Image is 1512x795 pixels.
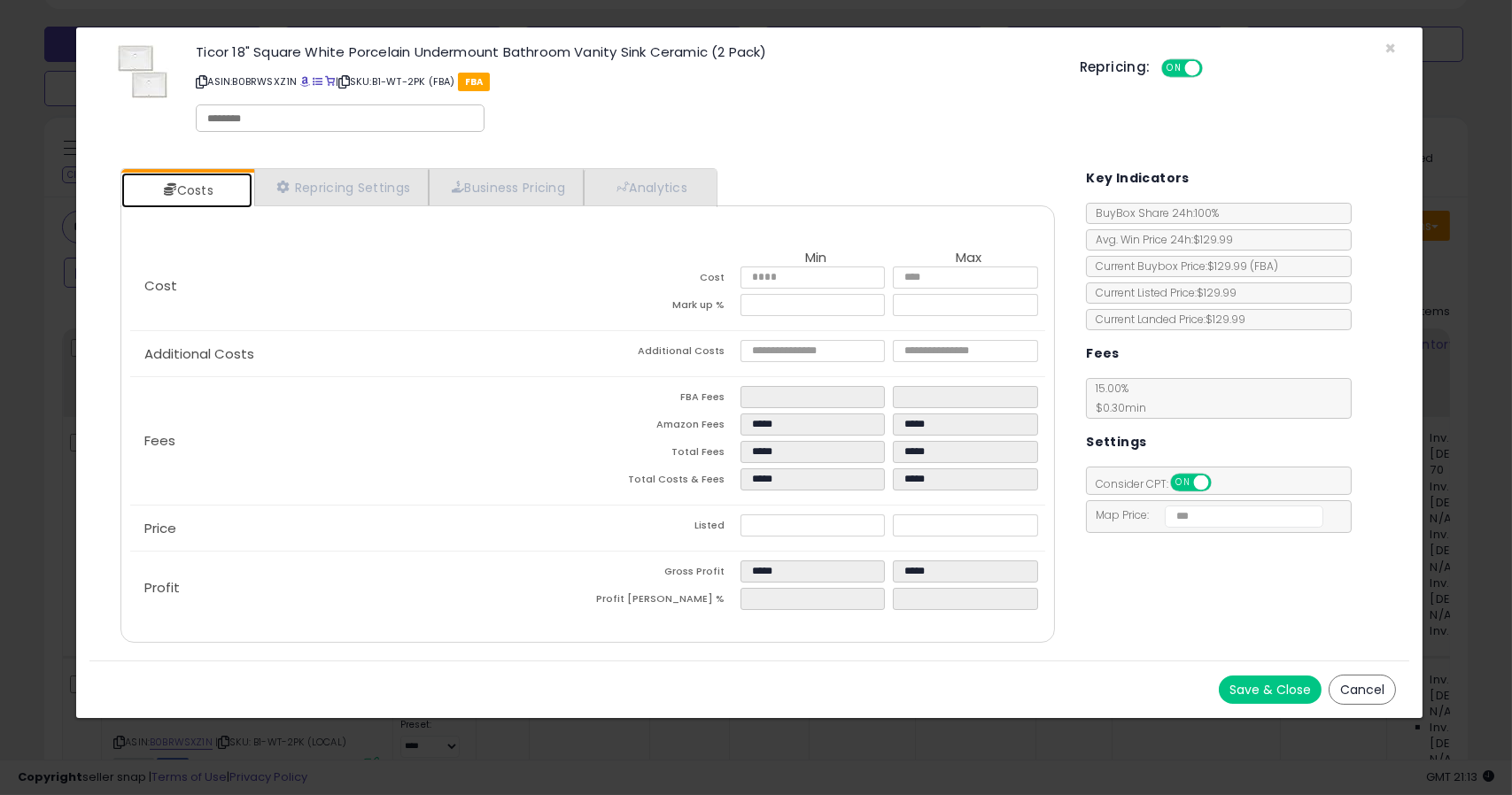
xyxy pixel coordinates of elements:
[587,514,740,542] td: Listed
[1199,61,1228,76] span: OFF
[587,588,740,615] td: Profit [PERSON_NAME] %
[893,251,1045,266] th: Max
[116,45,169,98] img: 21gr1uRnKDL._SL60_.jpg
[1086,167,1190,189] h5: Key Indicators
[1163,61,1185,76] span: ON
[1087,259,1278,274] span: Current Buybox Price:
[300,74,310,89] a: BuyBox page
[587,413,740,441] td: Amazon Fees
[1219,675,1322,704] button: Save & Close
[130,521,588,536] p: Price
[1172,475,1194,490] span: ON
[1087,381,1146,415] span: 15.00 %
[1080,60,1151,74] h5: Repricing:
[1087,312,1245,327] span: Current Landed Price: $129.99
[130,581,588,595] p: Profit
[587,294,740,321] td: Mark up %
[1087,400,1146,415] span: $0.30 min
[584,169,715,205] a: Analytics
[130,434,588,448] p: Fees
[1207,259,1278,274] span: $129.99
[1087,205,1219,220] span: BuyBox Share 24h: 100%
[1250,259,1278,274] span: ( FBA )
[325,74,335,89] a: Your listing only
[1384,35,1396,61] span: ×
[130,347,588,361] p: Additional Costs
[587,266,740,294] td: Cost
[1087,232,1233,247] span: Avg. Win Price 24h: $129.99
[254,169,430,205] a: Repricing Settings
[1329,675,1396,705] button: Cancel
[587,468,740,496] td: Total Costs & Fees
[1209,475,1237,490] span: OFF
[587,386,740,413] td: FBA Fees
[196,67,1052,96] p: ASIN: B0BRWSXZ1N | SKU: B1-WT-2PK (FBA)
[429,169,584,205] a: Business Pricing
[196,45,1052,58] h3: Ticor 18" Square White Porcelain Undermount Bathroom Vanity Sink Ceramic (2 Pack)
[313,74,322,89] a: All offer listings
[1086,343,1120,365] h5: Fees
[587,340,740,367] td: Additional Costs
[1086,431,1146,453] h5: Settings
[458,73,491,91] span: FBA
[121,173,252,208] a: Costs
[587,441,740,468] td: Total Fees
[587,560,740,588] td: Gross Profit
[1087,507,1323,522] span: Map Price:
[130,279,588,293] p: Cost
[1087,285,1237,300] span: Current Listed Price: $129.99
[740,251,893,266] th: Min
[1087,476,1235,491] span: Consider CPT:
